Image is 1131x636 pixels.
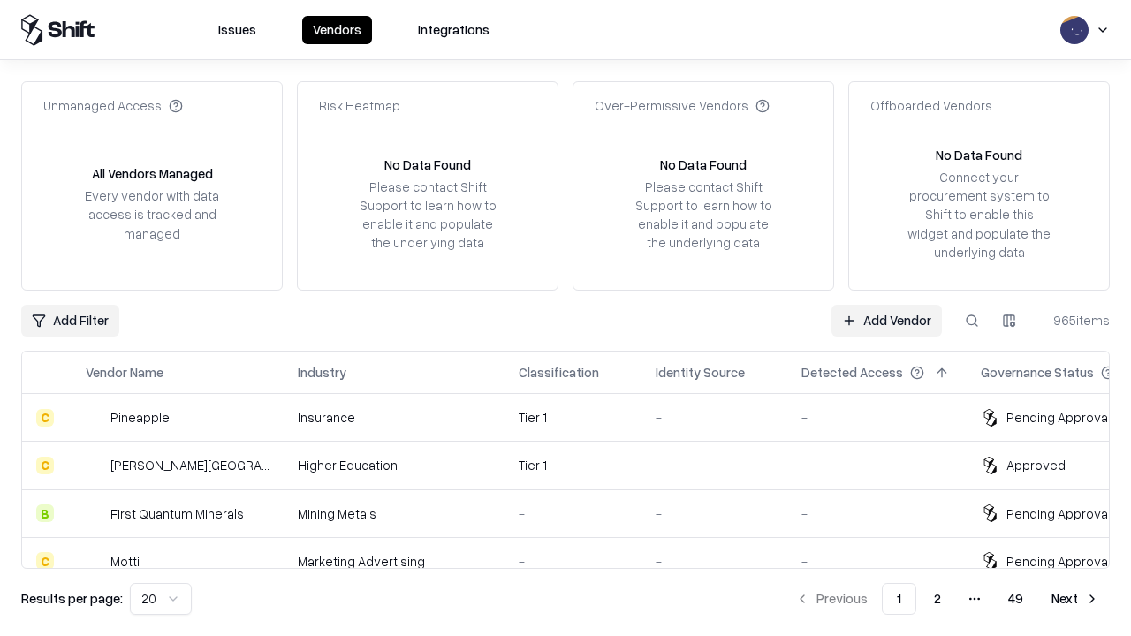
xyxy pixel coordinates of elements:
[1039,311,1110,329] div: 965 items
[920,583,955,615] button: 2
[86,457,103,474] img: Reichman University
[519,504,627,523] div: -
[302,16,372,44] button: Vendors
[86,552,103,570] img: Motti
[906,168,1052,261] div: Connect your procurement system to Shift to enable this widget and populate the underlying data
[1006,552,1111,571] div: Pending Approval
[298,504,490,523] div: Mining Metals
[110,552,140,571] div: Motti
[1006,504,1111,523] div: Pending Approval
[801,504,953,523] div: -
[656,552,773,571] div: -
[110,456,269,474] div: [PERSON_NAME][GEOGRAPHIC_DATA]
[801,552,953,571] div: -
[519,552,627,571] div: -
[936,146,1022,164] div: No Data Found
[882,583,916,615] button: 1
[298,456,490,474] div: Higher Education
[319,96,400,115] div: Risk Heatmap
[110,408,170,427] div: Pineapple
[785,583,1110,615] nav: pagination
[1041,583,1110,615] button: Next
[36,409,54,427] div: C
[994,583,1037,615] button: 49
[407,16,500,44] button: Integrations
[656,363,745,382] div: Identity Source
[298,408,490,427] div: Insurance
[656,504,773,523] div: -
[595,96,770,115] div: Over-Permissive Vendors
[1006,408,1111,427] div: Pending Approval
[384,155,471,174] div: No Data Found
[519,363,599,382] div: Classification
[519,456,627,474] div: Tier 1
[36,552,54,570] div: C
[656,408,773,427] div: -
[298,552,490,571] div: Marketing Advertising
[1006,456,1066,474] div: Approved
[36,504,54,522] div: B
[981,363,1094,382] div: Governance Status
[110,504,244,523] div: First Quantum Minerals
[801,456,953,474] div: -
[831,305,942,337] a: Add Vendor
[208,16,267,44] button: Issues
[801,408,953,427] div: -
[86,363,163,382] div: Vendor Name
[43,96,183,115] div: Unmanaged Access
[92,164,213,183] div: All Vendors Managed
[21,589,123,608] p: Results per page:
[298,363,346,382] div: Industry
[86,409,103,427] img: Pineapple
[36,457,54,474] div: C
[870,96,992,115] div: Offboarded Vendors
[519,408,627,427] div: Tier 1
[354,178,501,253] div: Please contact Shift Support to learn how to enable it and populate the underlying data
[660,155,747,174] div: No Data Found
[86,504,103,522] img: First Quantum Minerals
[801,363,903,382] div: Detected Access
[21,305,119,337] button: Add Filter
[630,178,777,253] div: Please contact Shift Support to learn how to enable it and populate the underlying data
[656,456,773,474] div: -
[79,186,225,242] div: Every vendor with data access is tracked and managed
